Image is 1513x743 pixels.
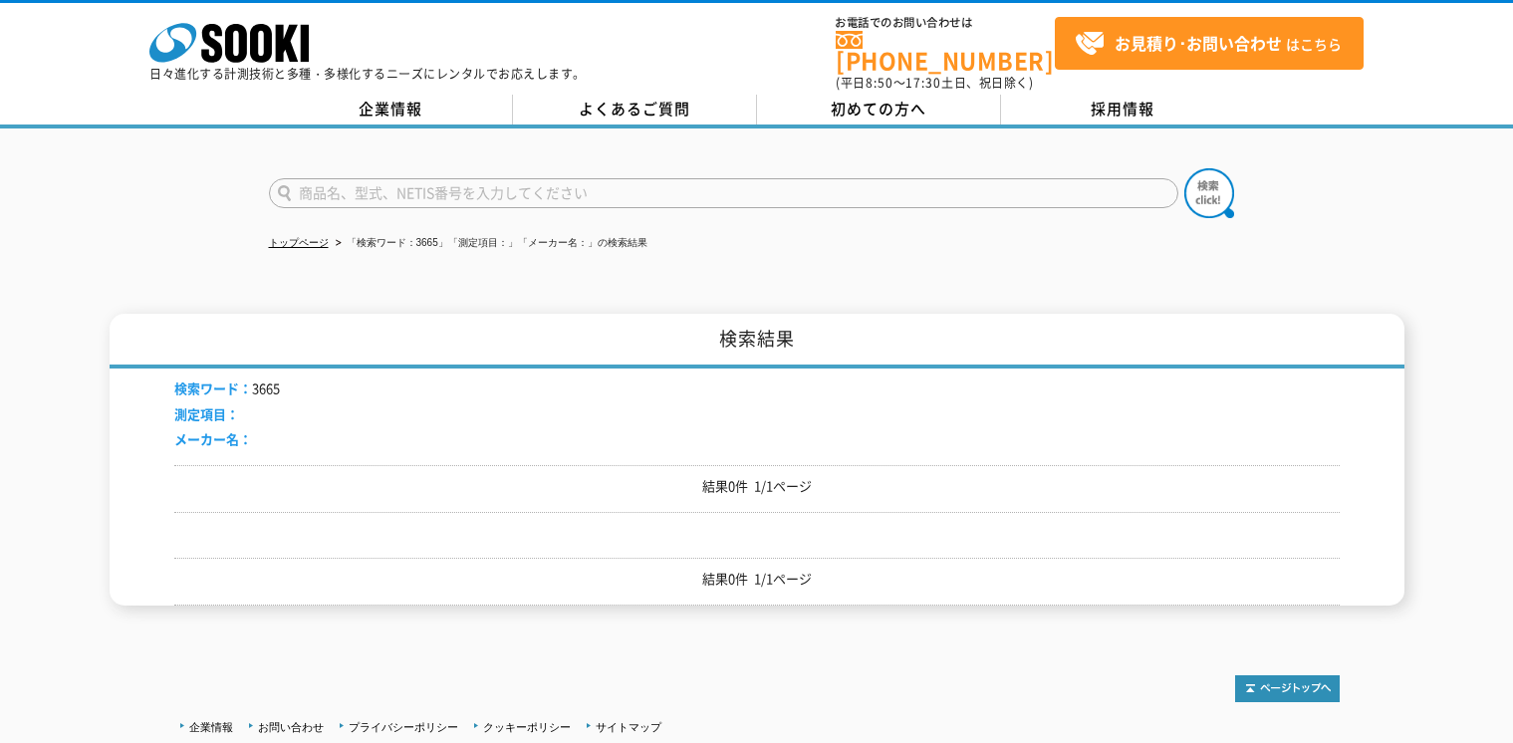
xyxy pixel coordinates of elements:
[905,74,941,92] span: 17:30
[174,429,252,448] span: メーカー名：
[349,721,458,733] a: プライバシーポリシー
[332,233,647,254] li: 「検索ワード：3665」「測定項目：」「メーカー名：」の検索結果
[174,476,1340,497] p: 結果0件 1/1ページ
[269,178,1178,208] input: 商品名、型式、NETIS番号を入力してください
[831,98,926,120] span: 初めての方へ
[149,68,586,80] p: 日々進化する計測技術と多種・多様化するニーズにレンタルでお応えします。
[513,95,757,124] a: よくあるご質問
[757,95,1001,124] a: 初めての方へ
[174,378,280,399] li: 3665
[1184,168,1234,218] img: btn_search.png
[866,74,893,92] span: 8:50
[836,74,1033,92] span: (平日 ～ 土日、祝日除く)
[110,314,1404,369] h1: 検索結果
[1115,31,1282,55] strong: お見積り･お問い合わせ
[269,237,329,248] a: トップページ
[269,95,513,124] a: 企業情報
[258,721,324,733] a: お問い合わせ
[174,404,239,423] span: 測定項目：
[596,721,661,733] a: サイトマップ
[189,721,233,733] a: 企業情報
[836,31,1055,72] a: [PHONE_NUMBER]
[483,721,571,733] a: クッキーポリシー
[1055,17,1364,70] a: お見積り･お問い合わせはこちら
[836,17,1055,29] span: お電話でのお問い合わせは
[1075,29,1342,59] span: はこちら
[1001,95,1245,124] a: 採用情報
[174,569,1340,590] p: 結果0件 1/1ページ
[174,378,252,397] span: 検索ワード：
[1235,675,1340,702] img: トップページへ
